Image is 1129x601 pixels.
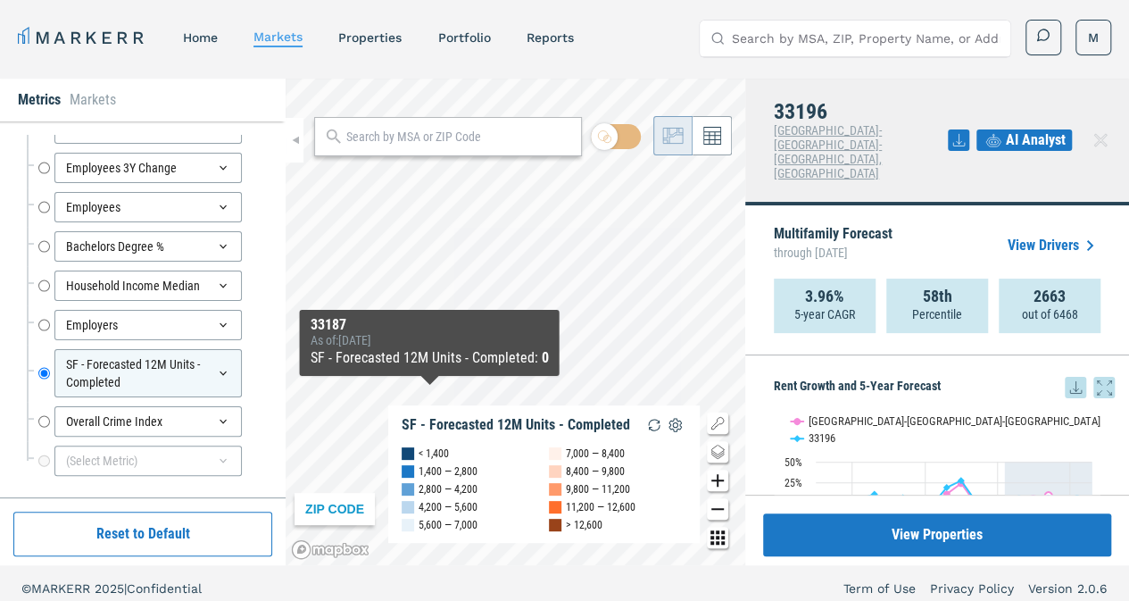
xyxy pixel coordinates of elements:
[1006,129,1066,151] span: AI Analyst
[1028,580,1108,597] a: Version 2.0.6
[1008,235,1100,256] a: View Drivers
[295,493,375,525] div: ZIP CODE
[774,241,892,264] span: through [DATE]
[419,516,477,534] div: 5,600 — 7,000
[566,480,630,498] div: 9,800 — 11,200
[566,463,625,480] div: 8,400 — 9,800
[437,30,490,45] a: Portfolio
[871,490,878,497] path: Tuesday, 28 Jun, 19:00, 10.95. 33196.
[127,581,202,596] span: Confidential
[791,414,1008,428] button: Show Miami-Fort Lauderdale-West Palm Beach, FL
[707,470,728,491] button: Zoom in map button
[774,123,882,180] span: [GEOGRAPHIC_DATA]-[GEOGRAPHIC_DATA]-[GEOGRAPHIC_DATA], [GEOGRAPHIC_DATA]
[311,333,549,347] div: As of : [DATE]
[21,581,31,596] span: ©
[900,494,907,501] path: Thursday, 28 Jun, 19:00, 6.63. 33196.
[566,445,625,463] div: 7,000 — 8,400
[253,29,303,44] a: markets
[18,25,147,50] a: MARKERR
[912,305,962,323] p: Percentile
[419,498,477,516] div: 4,200 — 5,600
[419,463,477,480] div: 1,400 — 2,800
[346,128,572,146] input: Search by MSA or ZIP Code
[31,581,95,596] span: MARKERR
[13,512,272,556] button: Reset to Default
[286,79,745,565] canvas: Map
[774,398,1115,577] div: Rent Growth and 5-Year Forecast. Highcharts interactive chart.
[976,129,1072,151] button: AI Analyst
[311,347,549,369] div: SF - Forecasted 12M Units - Completed :
[805,288,844,305] strong: 3.96%
[70,89,116,111] li: Markets
[774,100,948,123] h4: 33196
[763,513,1111,556] button: View Properties
[54,446,242,476] div: (Select Metric)
[930,580,1014,597] a: Privacy Policy
[784,456,802,469] text: 50%
[402,416,630,434] div: SF - Forecasted 12M Units - Completed
[791,431,837,445] button: Show 33196
[338,30,402,45] a: properties
[794,305,855,323] p: 5-year CAGR
[183,30,218,45] a: home
[526,30,573,45] a: reports
[943,484,951,491] path: Monday, 28 Jun, 19:00, 18.99. 33196.
[774,398,1100,577] svg: Interactive chart
[566,516,602,534] div: > 12,600
[1075,20,1111,55] button: M
[542,349,549,366] b: 0
[732,21,1000,56] input: Search by MSA, ZIP, Property Name, or Address
[18,89,61,111] li: Metrics
[643,414,665,436] img: Reload Legend
[54,406,242,437] div: Overall Crime Index
[1034,288,1066,305] strong: 2663
[54,231,242,262] div: Bachelors Degree %
[566,498,635,516] div: 11,200 — 12,600
[707,527,728,548] button: Other options map button
[707,498,728,520] button: Zoom out map button
[419,445,449,463] div: < 1,400
[54,153,242,183] div: Employees 3Y Change
[1022,305,1078,323] p: out of 6468
[774,227,892,264] p: Multifamily Forecast
[54,192,242,222] div: Employees
[707,413,728,434] button: Show/Hide Legend Map Button
[311,317,549,333] div: 33187
[54,310,242,340] div: Employers
[774,377,1115,398] h5: Rent Growth and 5-Year Forecast
[95,581,127,596] span: 2025 |
[665,414,686,436] img: Settings
[843,580,916,597] a: Term of Use
[54,271,242,301] div: Household Income Median
[923,288,952,305] strong: 58th
[291,539,369,560] a: Mapbox logo
[958,477,965,484] path: Tuesday, 28 Jun, 19:00, 27.41. 33196.
[707,441,728,463] button: Change style map button
[311,317,549,369] div: Map Tooltip Content
[419,480,477,498] div: 2,800 — 4,200
[54,349,242,397] div: SF - Forecasted 12M Units - Completed
[784,477,802,489] text: 25%
[1088,29,1099,46] span: M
